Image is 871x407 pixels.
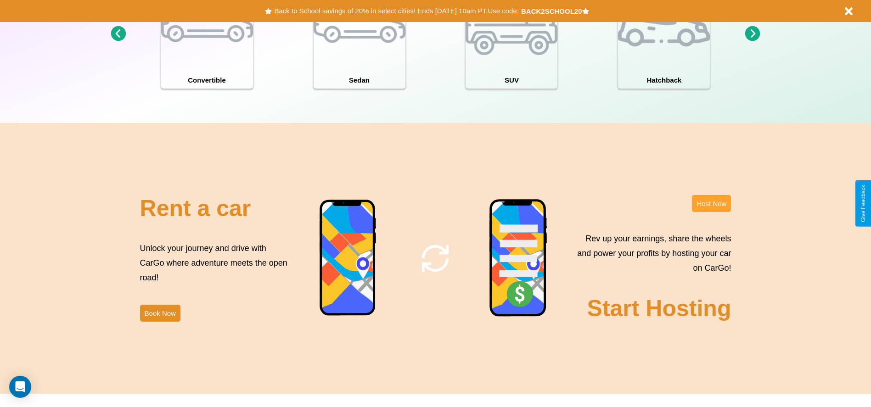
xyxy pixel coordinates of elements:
h4: Sedan [314,72,405,89]
h2: Start Hosting [587,295,731,322]
button: Host Now [692,195,731,212]
img: phone [489,199,548,318]
p: Rev up your earnings, share the wheels and power your profits by hosting your car on CarGo! [572,231,731,276]
h2: Rent a car [140,195,251,222]
button: Book Now [140,305,180,322]
h4: Convertible [161,72,253,89]
h4: Hatchback [618,72,710,89]
b: BACK2SCHOOL20 [521,7,582,15]
img: phone [319,199,377,317]
div: Give Feedback [860,185,866,222]
h4: SUV [466,72,557,89]
button: Back to School savings of 20% in select cities! Ends [DATE] 10am PT.Use code: [272,5,521,17]
div: Open Intercom Messenger [9,376,31,398]
p: Unlock your journey and drive with CarGo where adventure meets the open road! [140,241,291,285]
